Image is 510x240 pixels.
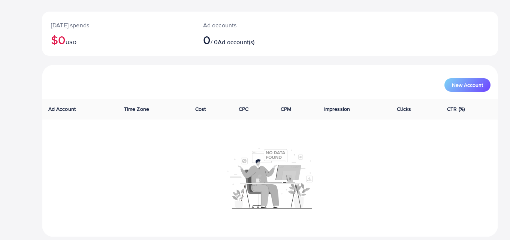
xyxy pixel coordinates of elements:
span: Impression [324,105,350,113]
img: No account [227,147,313,209]
span: Cost [195,105,206,113]
span: USD [66,39,76,46]
span: CPM [281,105,291,113]
span: New Account [452,82,483,88]
h2: $0 [51,33,185,47]
span: Clicks [397,105,411,113]
span: Ad Account [48,105,76,113]
p: [DATE] spends [51,21,185,30]
span: Ad account(s) [218,38,254,46]
button: New Account [444,78,491,92]
h2: / 0 [203,33,299,47]
span: Time Zone [124,105,149,113]
span: CTR (%) [447,105,465,113]
p: Ad accounts [203,21,299,30]
span: 0 [203,31,211,48]
span: CPC [239,105,248,113]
